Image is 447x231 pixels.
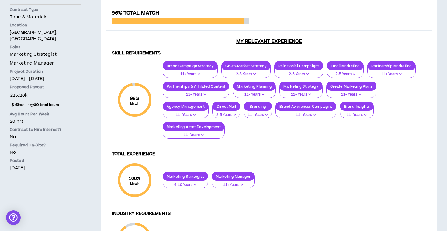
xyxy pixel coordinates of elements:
p: Direct Mail [213,104,240,109]
button: 11+ Years [233,87,276,98]
span: Marketing Strategist [10,51,57,58]
p: 11+ Years [248,112,268,118]
p: 11+ Years [167,92,225,97]
p: 2-5 Years [225,72,267,77]
p: Email Marketing [327,64,363,68]
span: 96% Total Match [112,9,159,17]
span: Marketing Manager [10,60,54,66]
p: Marketing Planning [233,84,275,89]
p: Contract Type [10,7,81,12]
button: 2-5 Years [212,107,240,119]
button: 11+ Years [279,87,323,98]
p: 2-5 Years [331,72,360,77]
p: 11+ Years [371,72,412,77]
strong: 400 total hours [33,103,59,107]
span: per hr @ [10,101,61,109]
h3: My Relevant Experience [106,38,432,44]
p: 20 hrs [10,118,81,124]
button: 11+ Years [163,87,229,98]
p: Paid Social Campaigns [275,64,323,68]
p: Go-to-Market Strategy [222,64,270,68]
p: Proposed Payout [10,84,81,90]
h4: Skill Requirements [112,51,426,56]
p: Time & Materials [10,14,81,20]
button: 11+ Years [163,127,225,139]
p: 11+ Years [237,92,272,97]
p: Partnership Marketing [368,64,415,68]
p: 11+ Years [283,92,319,97]
p: No [10,149,81,156]
p: Required On-Site? [10,142,81,148]
p: Contract to Hire Interest? [10,127,81,132]
button: 2-5 Years [274,66,323,78]
p: [DATE] [10,165,81,171]
p: Partnerships & Affilated Content [163,84,229,89]
button: 2-5 Years [221,66,271,78]
button: 11+ Years [212,177,255,189]
button: 11+ Years [163,107,209,119]
p: Posted [10,158,81,163]
button: 11+ Years [244,107,272,119]
p: 6-10 Years [167,182,204,188]
button: 11+ Years [163,66,218,78]
p: Roles [10,44,81,50]
button: 6-10 Years [163,177,208,189]
span: 98 % [130,95,140,102]
button: 11+ Years [340,107,374,119]
small: Match [130,102,140,106]
p: 11+ Years [330,92,372,97]
p: 11+ Years [167,132,221,138]
p: Marketing Asset Development [163,124,224,129]
small: Match [129,182,141,186]
span: $25.20k [10,91,27,99]
p: Brand Awareness Campaigns [276,104,336,109]
p: Location [10,23,81,28]
p: Branding [244,104,272,109]
button: 11+ Years [326,87,376,98]
p: Brand Campaign Strategy [163,64,217,68]
p: 2-5 Years [278,72,319,77]
button: 11+ Years [367,66,416,78]
p: Create Marketing Plans [327,84,376,89]
p: [DATE] - [DATE] [10,75,81,82]
p: Project Duration [10,69,81,74]
p: 2-5 Years [216,112,236,118]
p: [GEOGRAPHIC_DATA], [GEOGRAPHIC_DATA] [10,29,81,42]
p: Brand Insights [340,104,373,109]
strong: $ 63 [12,103,19,107]
p: 11+ Years [167,72,214,77]
p: Marketing Strategy [280,84,322,89]
button: 2-5 Years [327,66,364,78]
p: 11+ Years [279,112,332,118]
p: 11+ Years [344,112,370,118]
p: No [10,134,81,140]
div: Open Intercom Messenger [6,210,21,225]
span: 100 % [129,175,141,182]
h4: Industry Requirements [112,211,426,217]
h4: Total Experience [112,151,426,157]
button: 11+ Years [275,107,336,119]
p: 11+ Years [216,182,251,188]
p: 11+ Years [167,112,205,118]
p: Avg Hours Per Week [10,111,81,117]
p: Marketing Manager [212,174,254,179]
p: Marketing Strategist [163,174,208,179]
p: Agency Management [163,104,208,109]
